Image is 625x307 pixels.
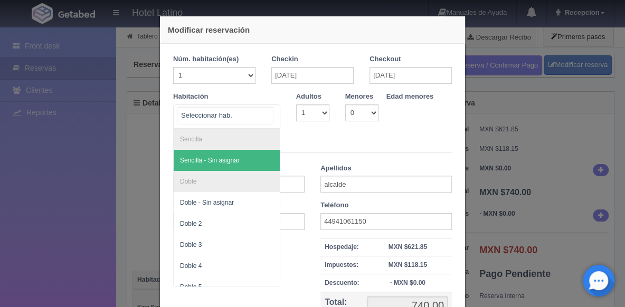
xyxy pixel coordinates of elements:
span: Doble 2 [180,220,202,227]
label: Adultos [296,92,321,102]
label: Apellidos [320,164,352,174]
label: Checkin [271,54,298,64]
strong: MXN $118.15 [388,261,427,268]
span: Doble 4 [180,262,202,270]
label: Edad menores [386,92,434,102]
input: Seleccionar hab. [178,107,273,124]
strong: - MXN $0.00 [390,279,425,286]
legend: Datos del Cliente [173,137,452,153]
span: Doble - Sin asignar [180,199,234,206]
strong: MXN $621.85 [388,243,427,251]
th: Impuestos: [320,256,363,274]
th: Descuento: [320,274,363,292]
label: Habitación [173,92,208,102]
span: Doble 3 [180,241,202,248]
input: DD-MM-AAAA [271,67,354,84]
th: Hospedaje: [320,238,363,256]
label: Menores [345,92,373,102]
input: DD-MM-AAAA [370,67,452,84]
label: Núm. habitación(es) [173,54,239,64]
span: Doble 5 [180,283,202,291]
label: Checkout [370,54,401,64]
label: Teléfono [320,200,348,210]
span: Sencilla - Sin asignar [180,157,240,164]
h4: Modificar reservación [168,24,457,35]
